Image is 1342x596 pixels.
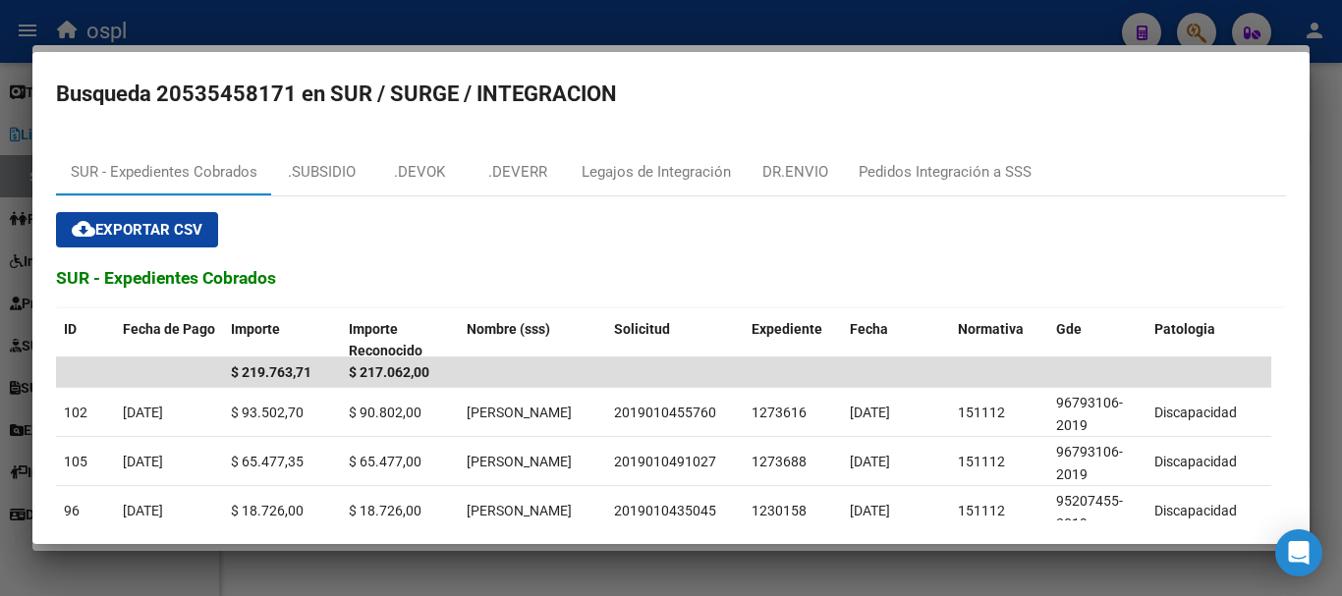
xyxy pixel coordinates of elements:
span: [DATE] [123,454,163,469]
div: Legajos de Integración [582,161,731,184]
span: 102 [64,405,87,420]
span: Exportar CSV [72,221,202,239]
span: Expediente [752,321,822,337]
span: Importe Reconocido [349,321,422,359]
span: 2019010491027 [614,454,716,469]
span: AURORA TOMAS DANIEL [467,454,572,469]
datatable-header-cell: Fecha de Pago [115,308,223,373]
datatable-header-cell: Normativa [950,308,1048,373]
span: $ 93.502,70 [231,405,304,420]
div: Open Intercom Messenger [1275,529,1322,576]
span: 2019010455760 [614,405,716,420]
span: $ 65.477,35 [231,454,304,469]
span: $ 90.802,00 [349,405,421,420]
span: [DATE] [850,503,890,518]
span: AURORA TOMAS DANIEL [467,503,572,518]
span: 96793106-2019 [1056,395,1123,433]
div: .DEVERR [488,161,547,184]
span: Importe [231,321,280,337]
span: Discapacidad [1154,405,1237,420]
div: DR.ENVIO [762,161,828,184]
datatable-header-cell: Nombre (sss) [459,308,606,373]
span: $ 217.062,00 [349,364,429,380]
h2: Busqueda 20535458171 en SUR / SURGE / INTEGRACION [56,76,1286,113]
span: Discapacidad [1154,503,1237,518]
span: 96 [64,503,80,518]
span: [DATE] [850,405,890,420]
datatable-header-cell: Importe [223,308,341,373]
h3: SUR - Expedientes Cobrados [56,265,1286,291]
span: Gde [1056,321,1082,337]
span: Discapacidad [1154,454,1237,469]
span: 1273616 [752,405,807,420]
span: [DATE] [123,405,163,420]
span: ID [64,321,77,337]
div: .DEVOK [394,161,445,184]
button: Exportar CSV [56,212,218,247]
span: 2019010435045 [614,503,716,518]
span: Nombre (sss) [467,321,550,337]
span: $ 18.726,00 [231,503,304,518]
span: 1273688 [752,454,807,469]
datatable-header-cell: ID [56,308,115,373]
span: 96793106-2019 [1056,444,1123,482]
datatable-header-cell: Gde [1048,308,1146,373]
span: Solicitud [614,321,670,337]
datatable-header-cell: Importe Reconocido [341,308,459,373]
datatable-header-cell: Fecha [842,308,950,373]
span: $ 219.763,71 [231,364,311,380]
span: 151112 [958,405,1005,420]
span: 1230158 [752,503,807,518]
mat-icon: cloud_download [72,217,95,241]
span: Patologia [1154,321,1215,337]
div: .SUBSIDIO [288,161,356,184]
span: Fecha [850,321,888,337]
span: [DATE] [123,503,163,518]
span: $ 18.726,00 [349,503,421,518]
span: 95207455-2019 [1056,493,1123,531]
span: Normativa [958,321,1024,337]
span: 151112 [958,503,1005,518]
span: 151112 [958,454,1005,469]
span: Fecha de Pago [123,321,215,337]
div: Pedidos Integración a SSS [859,161,1032,184]
span: $ 65.477,00 [349,454,421,469]
datatable-header-cell: Expediente [744,308,842,373]
span: AURORA TOMAS DANIEL [467,405,572,420]
span: 105 [64,454,87,469]
span: [DATE] [850,454,890,469]
div: SUR - Expedientes Cobrados [71,161,257,184]
datatable-header-cell: Solicitud [606,308,744,373]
